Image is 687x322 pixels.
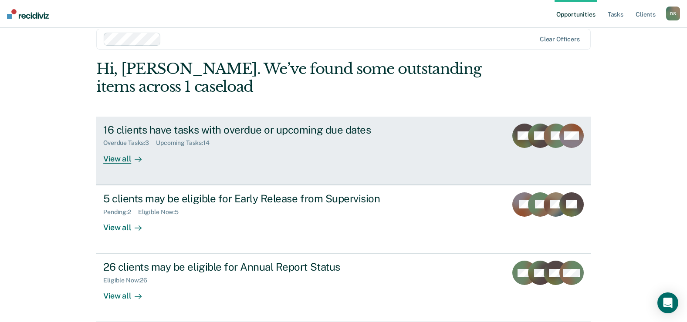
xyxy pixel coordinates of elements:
div: Open Intercom Messenger [657,292,678,313]
div: 16 clients have tasks with overdue or upcoming due dates [103,124,409,136]
div: Clear officers [540,36,580,43]
div: 26 clients may be eligible for Annual Report Status [103,261,409,273]
div: Eligible Now : 5 [138,208,186,216]
div: Eligible Now : 26 [103,277,154,284]
div: 5 clients may be eligible for Early Release from Supervision [103,192,409,205]
button: DS [666,7,680,20]
div: View all [103,215,152,232]
img: Recidiviz [7,9,49,19]
div: View all [103,147,152,164]
div: Pending : 2 [103,208,138,216]
a: 16 clients have tasks with overdue or upcoming due datesOverdue Tasks:3Upcoming Tasks:14View all [96,117,591,185]
div: Hi, [PERSON_NAME]. We’ve found some outstanding items across 1 caseload [96,60,492,96]
div: Upcoming Tasks : 14 [156,139,217,147]
a: 26 clients may be eligible for Annual Report StatusEligible Now:26View all [96,254,591,322]
div: Overdue Tasks : 3 [103,139,156,147]
div: View all [103,284,152,301]
div: D S [666,7,680,20]
a: 5 clients may be eligible for Early Release from SupervisionPending:2Eligible Now:5View all [96,185,591,254]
